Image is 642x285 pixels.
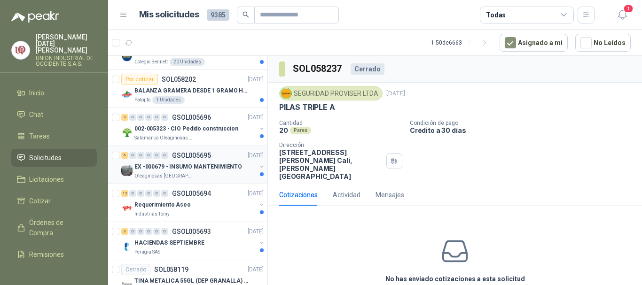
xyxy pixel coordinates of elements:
[279,120,402,126] p: Cantidad
[279,102,335,112] p: PILAS TRIPLE A
[29,109,43,120] span: Chat
[500,34,568,52] button: Asignado a mi
[121,114,128,121] div: 3
[170,58,205,66] div: 20 Unidades
[145,190,152,197] div: 0
[29,196,51,206] span: Cotizar
[134,96,150,104] p: Patojito
[121,228,128,235] div: 3
[614,7,631,23] button: 1
[145,114,152,121] div: 0
[161,228,168,235] div: 0
[134,172,194,180] p: Oleaginosas [GEOGRAPHIC_DATA][PERSON_NAME]
[134,210,170,218] p: Industrias Tomy
[172,190,211,197] p: GSOL005694
[137,152,144,159] div: 0
[121,264,150,275] div: Cerrado
[248,227,264,236] p: [DATE]
[385,274,525,284] h3: No has enviado cotizaciones a esta solicitud
[121,165,133,176] img: Company Logo
[121,226,266,256] a: 3 0 0 0 0 0 GSOL005693[DATE] Company LogoHACIENDAS SEPTIEMBREPerugia SAS
[281,88,291,99] img: Company Logo
[248,265,264,274] p: [DATE]
[12,41,30,59] img: Company Logo
[486,10,506,20] div: Todas
[248,113,264,122] p: [DATE]
[137,114,144,121] div: 0
[134,200,191,209] p: Requerimiento Aseo
[575,34,631,52] button: No Leídos
[152,96,185,104] div: 1 Unidades
[129,152,136,159] div: 0
[137,228,144,235] div: 0
[121,188,266,218] a: 12 0 0 0 0 0 GSOL005694[DATE] Company LogoRequerimiento AseoIndustrias Tomy
[172,152,211,159] p: GSOL005695
[134,58,168,66] p: Colegio Bennett
[431,35,492,50] div: 1 - 50 de 6663
[154,266,188,273] p: SOL058119
[29,153,62,163] span: Solicitudes
[134,239,204,247] p: HACIENDAS SEPTIEMBRE
[153,228,160,235] div: 0
[153,152,160,159] div: 0
[162,76,196,83] p: SOL058202
[29,217,88,238] span: Órdenes de Compra
[293,62,343,76] h3: SOL058237
[161,114,168,121] div: 0
[108,70,267,108] a: Por cotizarSOL058202[DATE] Company LogoBALANZA GRAMERA DESDE 1 GRAMO HASTA 5 GRAMOSPatojito1 Unid...
[29,131,50,141] span: Tareas
[121,127,133,138] img: Company Logo
[121,190,128,197] div: 12
[279,86,383,100] div: SEGURIDAD PROVISER LTDA
[333,190,360,200] div: Actividad
[207,9,229,21] span: 9385
[11,11,59,23] img: Logo peakr
[134,124,238,133] p: 002-005323 - CIO Pedido construccion
[145,228,152,235] div: 0
[279,142,383,148] p: Dirección
[172,228,211,235] p: GSOL005693
[29,88,44,98] span: Inicio
[11,214,97,242] a: Órdenes de Compra
[279,126,288,134] p: 20
[623,4,634,13] span: 1
[11,149,97,167] a: Solicitudes
[121,89,133,100] img: Company Logo
[29,174,64,185] span: Licitaciones
[290,127,311,134] div: Pares
[248,189,264,198] p: [DATE]
[121,203,133,214] img: Company Logo
[134,162,242,171] p: EX -000679 - INSUMO MANTENIMIENTO
[29,249,64,260] span: Remisiones
[121,74,158,85] div: Por cotizar
[386,89,405,98] p: [DATE]
[11,127,97,145] a: Tareas
[153,190,160,197] div: 0
[134,248,160,256] p: Perugia SAS
[121,51,133,62] img: Company Logo
[36,34,97,54] p: [PERSON_NAME][DATE] [PERSON_NAME]
[121,150,266,180] a: 6 0 0 0 0 0 GSOL005695[DATE] Company LogoEX -000679 - INSUMO MANTENIMIENTOOleaginosas [GEOGRAPHIC...
[36,55,97,67] p: UNION INDUSTRIAL DE OCCIDENTE S.A.S.
[410,120,638,126] p: Condición de pago
[11,246,97,263] a: Remisiones
[129,114,136,121] div: 0
[134,134,194,142] p: Salamanca Oleaginosas SAS
[121,241,133,252] img: Company Logo
[121,152,128,159] div: 6
[129,228,136,235] div: 0
[134,86,251,95] p: BALANZA GRAMERA DESDE 1 GRAMO HASTA 5 GRAMOS
[161,190,168,197] div: 0
[121,112,266,142] a: 3 0 0 0 0 0 GSOL005696[DATE] Company Logo002-005323 - CIO Pedido construccionSalamanca Oleaginosa...
[153,114,160,121] div: 0
[11,84,97,102] a: Inicio
[248,151,264,160] p: [DATE]
[161,152,168,159] div: 0
[11,192,97,210] a: Cotizar
[410,126,638,134] p: Crédito a 30 días
[243,11,249,18] span: search
[172,114,211,121] p: GSOL005696
[11,106,97,123] a: Chat
[137,190,144,197] div: 0
[139,8,199,22] h1: Mis solicitudes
